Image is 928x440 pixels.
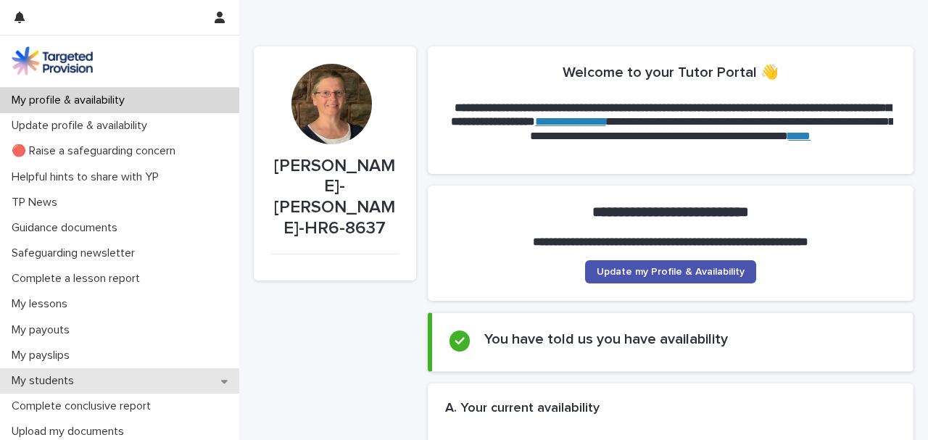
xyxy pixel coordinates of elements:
[6,221,129,235] p: Guidance documents
[563,64,779,81] h2: Welcome to your Tutor Portal 👋
[6,349,81,362] p: My payslips
[6,170,170,184] p: Helpful hints to share with YP
[6,374,86,388] p: My students
[271,156,399,239] p: [PERSON_NAME]-[PERSON_NAME]-HR6-8637
[6,144,187,158] p: 🔴 Raise a safeguarding concern
[6,94,136,107] p: My profile & availability
[6,272,152,286] p: Complete a lesson report
[12,46,93,75] img: M5nRWzHhSzIhMunXDL62
[445,401,600,417] h2: A. Your current availability
[6,399,162,413] p: Complete conclusive report
[585,260,756,283] a: Update my Profile & Availability
[6,323,81,337] p: My payouts
[6,425,136,439] p: Upload my documents
[6,246,146,260] p: Safeguarding newsletter
[6,196,69,209] p: TP News
[6,119,159,133] p: Update profile & availability
[597,267,745,277] span: Update my Profile & Availability
[6,297,79,311] p: My lessons
[484,331,728,348] h2: You have told us you have availability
